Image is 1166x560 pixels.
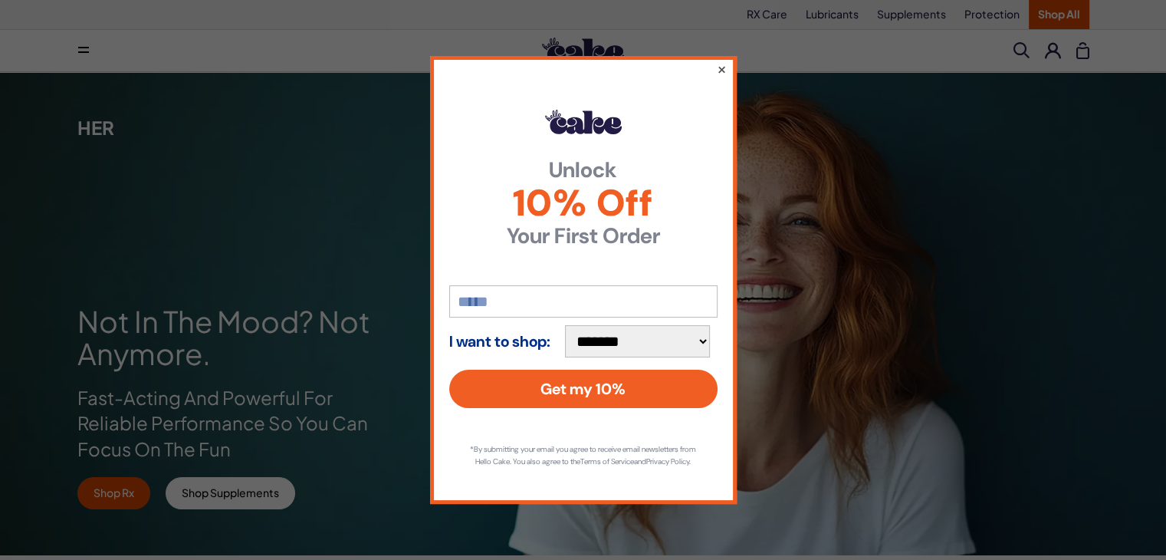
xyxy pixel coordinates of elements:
[580,456,634,466] a: Terms of Service
[646,456,689,466] a: Privacy Policy
[716,60,726,78] button: ×
[449,185,718,222] span: 10% Off
[465,443,702,468] p: *By submitting your email you agree to receive email newsletters from Hello Cake. You also agree ...
[449,160,718,181] strong: Unlock
[545,110,622,134] img: Hello Cake
[449,333,550,350] strong: I want to shop:
[449,226,718,247] strong: Your First Order
[449,370,718,408] button: Get my 10%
